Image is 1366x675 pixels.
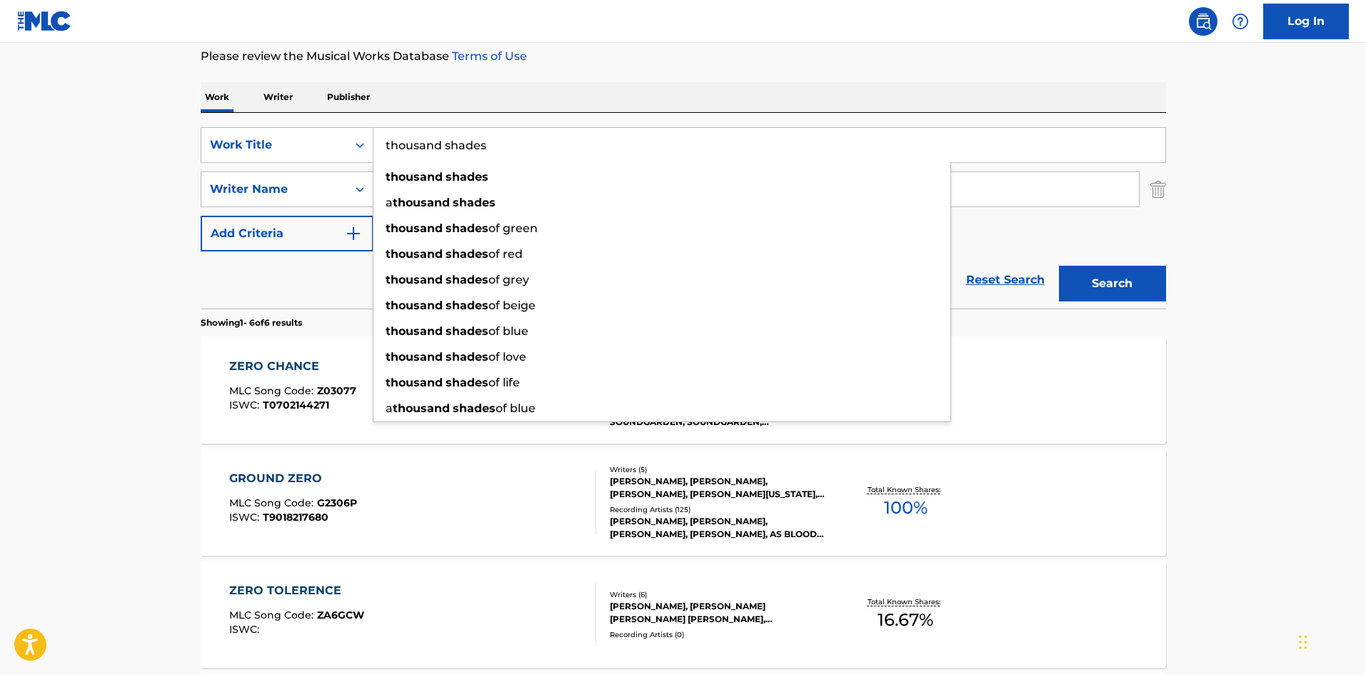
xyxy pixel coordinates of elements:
[488,324,528,338] span: of blue
[229,511,263,524] span: ISWC :
[446,376,488,389] strong: shades
[229,470,357,487] div: GROUND ZERO
[386,376,443,389] strong: thousand
[210,181,338,198] div: Writer Name
[446,273,488,286] strong: shades
[201,336,1166,444] a: ZERO CHANCEMLC Song Code:Z03077ISWC:T0702144271Writers (2)[PERSON_NAME], [PERSON_NAME] [PERSON_NA...
[610,475,825,501] div: [PERSON_NAME], [PERSON_NAME], [PERSON_NAME], [PERSON_NAME][US_STATE], [PERSON_NAME]
[446,170,488,184] strong: shades
[449,49,527,63] a: Terms of Use
[610,600,825,626] div: [PERSON_NAME], [PERSON_NAME] [PERSON_NAME] [PERSON_NAME], DA''[PERSON_NAME] [PERSON_NAME], [PERSO...
[386,350,443,364] strong: thousand
[1263,4,1349,39] a: Log In
[317,496,357,509] span: G2306P
[488,221,538,235] span: of green
[386,196,393,209] span: a
[317,384,356,397] span: Z03077
[868,484,944,495] p: Total Known Shares:
[488,247,523,261] span: of red
[488,350,526,364] span: of love
[17,11,72,31] img: MLC Logo
[386,170,443,184] strong: thousand
[229,623,263,636] span: ISWC :
[878,607,933,633] span: 16.67 %
[453,196,496,209] strong: shades
[229,496,317,509] span: MLC Song Code :
[610,629,825,640] div: Recording Artists ( 0 )
[610,504,825,515] div: Recording Artists ( 125 )
[317,609,364,621] span: ZA6GCW
[386,221,443,235] strong: thousand
[201,561,1166,668] a: ZERO TOLERENCEMLC Song Code:ZA6GCWISWC:Writers (6)[PERSON_NAME], [PERSON_NAME] [PERSON_NAME] [PER...
[496,401,536,415] span: of blue
[453,401,496,415] strong: shades
[386,273,443,286] strong: thousand
[386,299,443,312] strong: thousand
[229,358,356,375] div: ZERO CHANCE
[393,196,450,209] strong: thousand
[323,82,374,112] p: Publisher
[884,495,928,521] span: 100 %
[446,324,488,338] strong: shades
[229,582,364,599] div: ZERO TOLERENCE
[959,264,1052,296] a: Reset Search
[229,609,317,621] span: MLC Song Code :
[446,350,488,364] strong: shades
[386,401,393,415] span: a
[229,399,263,411] span: ISWC :
[488,273,529,286] span: of grey
[393,401,450,415] strong: thousand
[210,136,338,154] div: Work Title
[610,464,825,475] div: Writers ( 5 )
[488,376,520,389] span: of life
[1226,7,1255,36] div: Help
[1299,621,1307,664] div: Drag
[1232,13,1249,30] img: help
[201,449,1166,556] a: GROUND ZEROMLC Song Code:G2306PISWC:T9018217680Writers (5)[PERSON_NAME], [PERSON_NAME], [PERSON_N...
[446,247,488,261] strong: shades
[610,589,825,600] div: Writers ( 6 )
[488,299,536,312] span: of beige
[263,399,329,411] span: T0702144271
[229,384,317,397] span: MLC Song Code :
[1195,13,1212,30] img: search
[345,225,362,242] img: 9d2ae6d4665cec9f34b9.svg
[201,82,233,112] p: Work
[610,515,825,541] div: [PERSON_NAME], [PERSON_NAME], [PERSON_NAME], [PERSON_NAME], AS BLOOD RUNS BLACK
[446,299,488,312] strong: shades
[868,596,944,607] p: Total Known Shares:
[263,511,328,524] span: T9018217680
[259,82,297,112] p: Writer
[1059,266,1166,301] button: Search
[386,324,443,338] strong: thousand
[201,216,373,251] button: Add Criteria
[1189,7,1217,36] a: Public Search
[386,247,443,261] strong: thousand
[201,316,302,329] p: Showing 1 - 6 of 6 results
[201,48,1166,65] p: Please review the Musical Works Database
[446,221,488,235] strong: shades
[201,127,1166,309] form: Search Form
[1295,606,1366,675] iframe: Chat Widget
[1150,171,1166,207] img: Delete Criterion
